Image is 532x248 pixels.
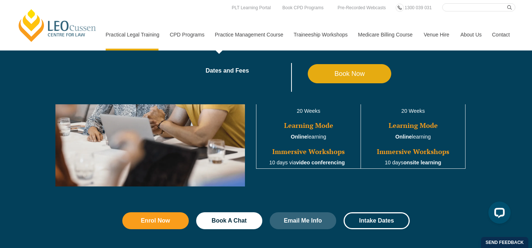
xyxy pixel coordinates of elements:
h3: Immersive Workshops [257,148,360,156]
strong: Online [291,134,307,140]
a: CPD Programs [164,19,209,50]
a: Book CPD Programs [280,4,325,12]
a: Book Now [308,64,392,83]
td: learning 10 days via [256,87,361,168]
a: Book A Chat [196,212,263,229]
a: Traineeship Workshops [288,19,352,50]
a: Practical Legal Training [100,19,164,50]
a: Email Me Info [270,212,336,229]
a: Dates and Fees [205,68,308,74]
iframe: LiveChat chat widget [482,199,514,230]
a: Medicare Billing Course [352,19,418,50]
td: 20 Weeks learning 10 days [361,87,465,168]
a: 1300 039 031 [403,4,433,12]
a: About Us [455,19,487,50]
h3: Immersive Workshops [362,148,464,156]
span: Intake Dates [359,218,394,224]
a: Pre-Recorded Webcasts [336,4,388,12]
a: [PERSON_NAME] Centre for Law [17,8,98,43]
a: PLT Learning Portal [230,4,273,12]
a: Venue Hire [418,19,455,50]
a: Intake Dates [344,212,410,229]
strong: video conferencing [296,160,345,165]
span: 1300 039 031 [405,5,432,10]
strong: onsite learning [403,160,441,165]
a: Contact [487,19,515,50]
span: 20 Weeks [297,108,320,114]
span: Email Me Info [284,218,322,224]
h3: Learning Mode [257,122,360,129]
span: Book A Chat [212,218,247,224]
a: Enrol Now [122,212,189,229]
a: Practice Management Course [209,19,288,50]
h3: Learning Mode [362,122,464,129]
strong: Online [395,134,412,140]
span: Enrol Now [141,218,170,224]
